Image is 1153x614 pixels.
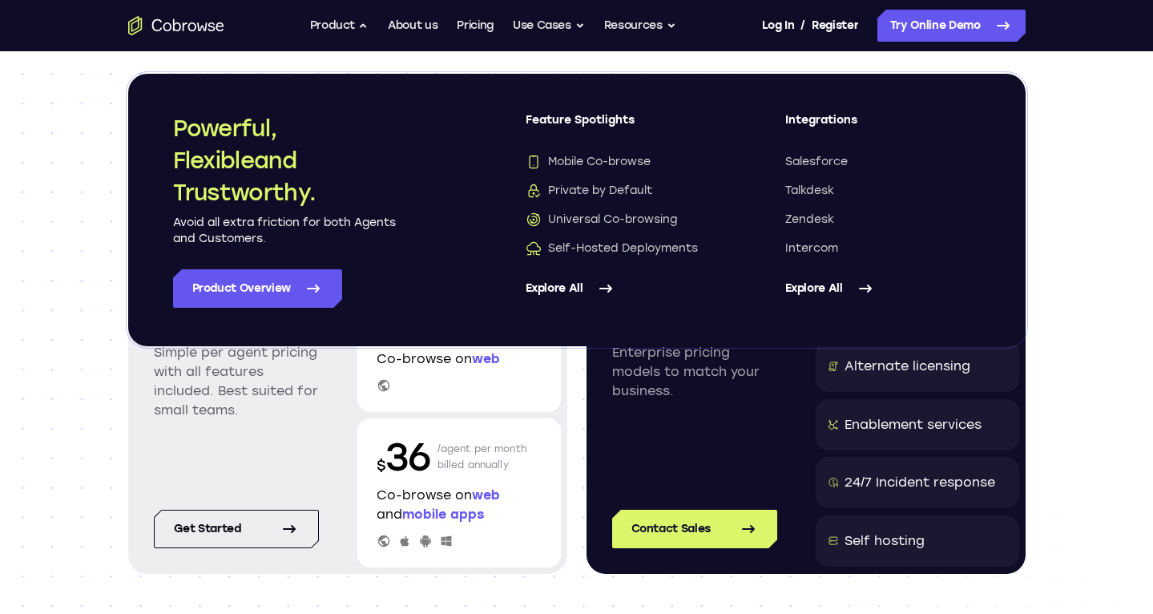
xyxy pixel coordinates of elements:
a: Intercom [785,240,981,257]
a: Go to the home page [128,16,224,35]
div: Alternate licensing [845,357,970,376]
a: Product Overview [173,269,342,308]
div: Self hosting [845,531,925,551]
a: Salesforce [785,154,981,170]
span: web [472,487,500,503]
a: Log In [762,10,794,42]
span: Mobile Co-browse [526,154,651,170]
a: Mobile Co-browseMobile Co-browse [526,154,721,170]
a: Talkdesk [785,183,981,199]
p: Simple per agent pricing with all features included. Best suited for small teams. [154,343,319,420]
span: Talkdesk [785,183,834,199]
span: $ [377,457,386,475]
span: / [800,16,805,35]
span: Zendesk [785,212,834,228]
h2: Powerful, Flexible and Trustworthy. [173,112,397,208]
span: Private by Default [526,183,652,199]
img: Mobile Co-browse [526,154,542,170]
img: Universal Co-browsing [526,212,542,228]
span: Intercom [785,240,838,257]
a: Universal Co-browsingUniversal Co-browsing [526,212,721,228]
p: /agent per month billed annually [437,431,527,483]
p: Co-browse on [377,349,542,369]
button: Use Cases [513,10,585,42]
a: Pricing [457,10,494,42]
div: Enablement services [845,415,982,434]
span: web [472,351,500,366]
span: Integrations [785,112,981,141]
a: Explore All [785,269,981,308]
a: Explore All [526,269,721,308]
p: Co-browse on and [377,486,542,524]
div: 24/7 Incident response [845,473,995,492]
p: Avoid all extra friction for both Agents and Customers. [173,215,397,247]
a: Zendesk [785,212,981,228]
a: Self-Hosted DeploymentsSelf-Hosted Deployments [526,240,721,257]
button: Resources [604,10,676,42]
button: Product [310,10,369,42]
span: mobile apps [402,507,484,522]
a: Get started [154,510,319,548]
img: Self-Hosted Deployments [526,240,542,257]
a: Register [812,10,858,42]
span: Universal Co-browsing [526,212,677,228]
span: Self-Hosted Deployments [526,240,698,257]
p: 36 [377,431,431,483]
p: Enterprise pricing models to match your business. [612,343,777,401]
span: Feature Spotlights [526,112,721,141]
span: Salesforce [785,154,848,170]
a: Private by DefaultPrivate by Default [526,183,721,199]
a: Contact Sales [612,510,777,548]
img: Private by Default [526,183,542,199]
a: About us [388,10,437,42]
a: Try Online Demo [877,10,1026,42]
